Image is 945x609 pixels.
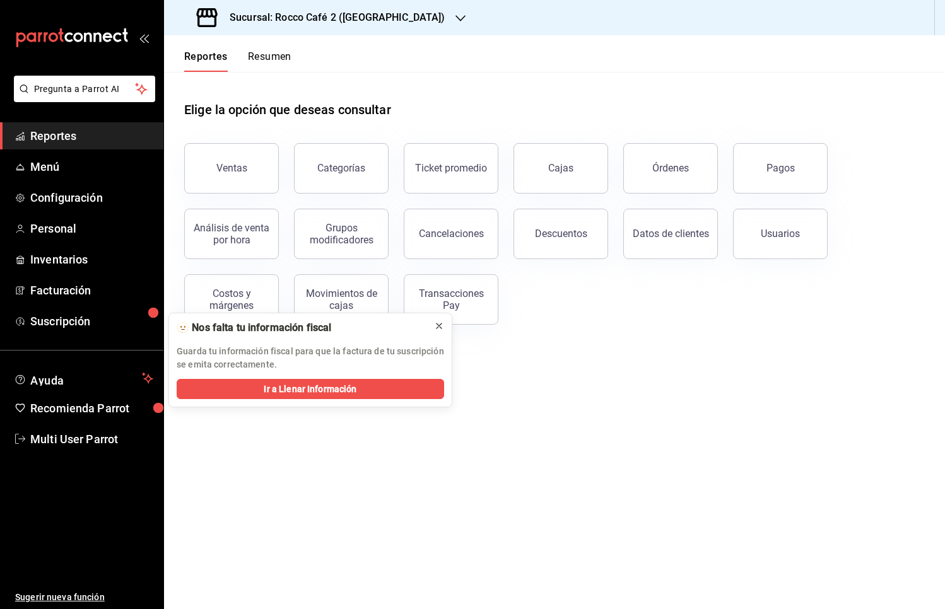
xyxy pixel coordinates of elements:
[184,274,279,325] button: Costos y márgenes
[535,228,587,240] div: Descuentos
[317,162,365,174] div: Categorías
[419,228,484,240] div: Cancelaciones
[623,143,718,194] button: Órdenes
[514,209,608,259] button: Descuentos
[761,228,800,240] div: Usuarios
[652,162,689,174] div: Órdenes
[294,274,389,325] button: Movimientos de cajas
[264,383,356,396] span: Ir a Llenar Información
[30,158,153,175] span: Menú
[139,33,149,43] button: open_drawer_menu
[633,228,709,240] div: Datos de clientes
[15,591,153,604] span: Sugerir nueva función
[30,127,153,144] span: Reportes
[184,143,279,194] button: Ventas
[294,143,389,194] button: Categorías
[30,313,153,330] span: Suscripción
[415,162,487,174] div: Ticket promedio
[30,371,137,386] span: Ayuda
[184,50,228,72] button: Reportes
[216,162,247,174] div: Ventas
[177,321,424,335] div: 🫥 Nos falta tu información fiscal
[294,209,389,259] button: Grupos modificadores
[733,143,828,194] button: Pagos
[34,83,136,96] span: Pregunta a Parrot AI
[766,162,795,174] div: Pagos
[177,345,444,371] p: Guarda tu información fiscal para que la factura de tu suscripción se emita correctamente.
[30,400,153,417] span: Recomienda Parrot
[177,379,444,399] button: Ir a Llenar Información
[248,50,291,72] button: Resumen
[404,274,498,325] button: Transacciones Pay
[9,91,155,105] a: Pregunta a Parrot AI
[220,10,445,25] h3: Sucursal: Rocco Café 2 ([GEOGRAPHIC_DATA])
[192,222,271,246] div: Análisis de venta por hora
[514,143,608,194] button: Cajas
[184,209,279,259] button: Análisis de venta por hora
[404,209,498,259] button: Cancelaciones
[302,222,380,246] div: Grupos modificadores
[404,143,498,194] button: Ticket promedio
[184,100,391,119] h1: Elige la opción que deseas consultar
[30,431,153,448] span: Multi User Parrot
[30,220,153,237] span: Personal
[184,50,291,72] div: navigation tabs
[302,287,380,311] div: Movimientos de cajas
[733,209,828,259] button: Usuarios
[623,209,718,259] button: Datos de clientes
[30,189,153,206] span: Configuración
[548,162,573,174] div: Cajas
[30,251,153,268] span: Inventarios
[14,76,155,102] button: Pregunta a Parrot AI
[30,282,153,299] span: Facturación
[192,287,271,311] div: Costos y márgenes
[412,287,490,311] div: Transacciones Pay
